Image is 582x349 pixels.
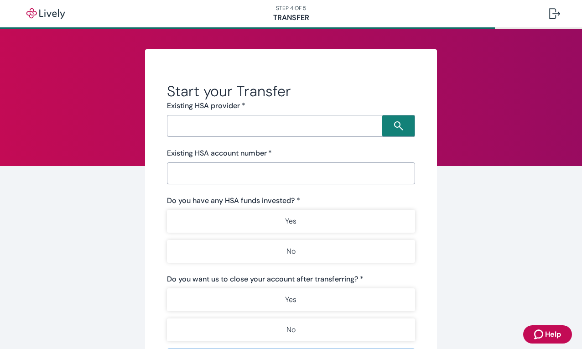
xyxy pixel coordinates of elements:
[167,195,300,206] label: Do you have any HSA funds invested? *
[20,8,71,19] img: Lively
[167,100,245,111] label: Existing HSA provider *
[382,115,415,137] button: Search icon
[523,325,572,344] button: Zendesk support iconHelp
[167,82,415,100] h2: Start your Transfer
[167,288,415,311] button: Yes
[542,3,567,25] button: Log out
[167,318,415,341] button: No
[170,120,382,132] input: Search input
[285,294,296,305] p: Yes
[286,246,296,257] p: No
[167,274,364,285] label: Do you want us to close your account after transferring? *
[394,121,403,130] svg: Search icon
[167,240,415,263] button: No
[286,324,296,335] p: No
[285,216,296,227] p: Yes
[167,210,415,233] button: Yes
[534,329,545,340] svg: Zendesk support icon
[545,329,561,340] span: Help
[167,148,272,159] label: Existing HSA account number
